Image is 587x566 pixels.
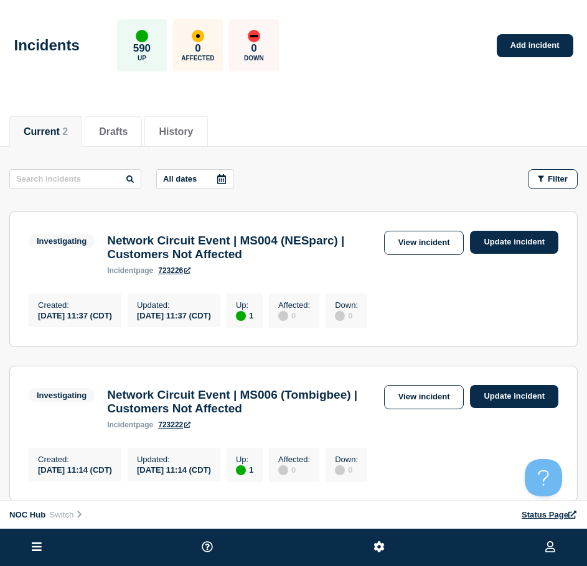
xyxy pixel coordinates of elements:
p: Down [244,55,264,62]
p: Down : [335,300,358,310]
p: Created : [38,455,112,464]
div: up [136,30,148,42]
p: Up : [236,300,253,310]
div: 1 [236,464,253,475]
div: [DATE] 11:37 (CDT) [38,310,112,320]
div: 0 [335,310,358,321]
button: Drafts [99,126,128,137]
div: down [248,30,260,42]
a: Status Page [522,510,578,519]
p: page [107,420,153,429]
span: Investigating [29,388,95,402]
p: Up : [236,455,253,464]
button: History [159,126,193,137]
p: Affected : [278,455,310,464]
p: Updated : [137,300,211,310]
p: page [107,266,153,275]
span: NOC Hub [9,510,45,519]
button: Filter [528,169,578,189]
div: 0 [278,310,310,321]
a: Update incident [470,385,558,408]
p: 0 [195,42,200,55]
div: disabled [335,465,345,475]
span: Filter [548,174,568,183]
span: incident [107,266,136,275]
p: All dates [163,174,197,183]
h3: Network Circuit Event | MS006 (Tombigbee) | Customers Not Affected [107,388,377,415]
a: Update incident [470,231,558,254]
p: Down : [335,455,358,464]
span: incident [107,420,136,429]
a: Add incident [497,34,573,57]
span: Investigating [29,234,95,248]
div: [DATE] 11:14 (CDT) [38,464,112,475]
div: 0 [335,464,358,475]
p: Updated : [137,455,211,464]
div: disabled [335,311,345,321]
p: Up [138,55,146,62]
div: 1 [236,310,253,321]
div: disabled [278,465,288,475]
h1: Incidents [14,37,80,54]
a: 723222 [158,420,190,429]
h3: Network Circuit Event | MS004 (NESparc) | Customers Not Affected [107,234,377,261]
div: [DATE] 11:14 (CDT) [137,464,211,475]
iframe: Help Scout Beacon - Open [525,459,562,496]
a: 723226 [158,266,190,275]
div: 0 [278,464,310,475]
div: up [236,311,246,321]
button: Current 2 [24,126,68,137]
p: 590 [133,42,151,55]
div: affected [192,30,204,42]
p: Created : [38,300,112,310]
span: 2 [62,126,68,137]
div: [DATE] 11:37 (CDT) [137,310,211,320]
p: Affected [181,55,214,62]
div: up [236,465,246,475]
a: View incident [384,385,464,409]
a: View incident [384,231,464,255]
button: Switch [45,509,87,520]
input: Search incidents [9,169,141,189]
button: All dates [156,169,233,189]
div: disabled [278,311,288,321]
p: 0 [251,42,256,55]
p: Affected : [278,300,310,310]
